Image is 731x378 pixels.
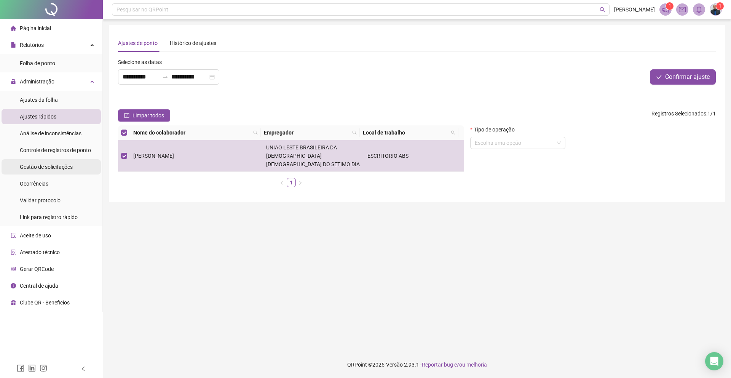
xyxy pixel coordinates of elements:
span: gift [11,300,16,305]
span: lock [11,79,16,84]
span: Registros Selecionados [651,111,706,117]
span: to [162,74,168,80]
span: mail [679,6,686,13]
div: Histórico de ajustes [170,39,216,47]
span: bell [696,6,702,13]
span: search [252,127,259,138]
span: UNIAO LESTE BRASILEIRA DA [DEMOGRAPHIC_DATA] [DEMOGRAPHIC_DATA] DO SETIMO DIA [266,144,360,167]
span: Ocorrências [20,181,48,187]
span: search [253,130,258,135]
button: Limpar todos [118,109,170,122]
span: Empregador [264,128,349,137]
span: Administração [20,78,54,85]
sup: Atualize o seu contato no menu Meus Dados [716,2,724,10]
span: file [11,42,16,48]
span: Controle de registros de ponto [20,147,91,153]
span: [PERSON_NAME] [614,5,655,14]
span: Link para registro rápido [20,214,78,220]
span: 1 [719,3,721,9]
button: Confirmar ajuste [650,69,716,85]
span: audit [11,233,16,238]
footer: QRPoint © 2025 - 2.93.1 - [103,351,731,378]
div: Ajustes de ponto [118,39,158,47]
span: linkedin [28,364,36,372]
label: Selecione as datas [118,58,167,66]
span: check [656,74,662,80]
span: Central de ajuda [20,283,58,289]
span: solution [11,250,16,255]
span: notification [662,6,669,13]
span: left [81,366,86,372]
span: home [11,26,16,31]
sup: 1 [666,2,674,10]
span: info-circle [11,283,16,288]
span: [PERSON_NAME] [133,153,174,159]
span: right [298,181,303,185]
span: Versão [386,362,403,368]
span: Página inicial [20,25,51,31]
span: Atestado técnico [20,249,60,255]
span: Local de trabalho [363,128,448,137]
span: search [600,7,605,13]
span: Validar protocolo [20,197,61,203]
button: right [296,178,305,187]
span: Folha de ponto [20,60,55,66]
span: Ajustes da folha [20,97,58,103]
span: Aceite de uso [20,232,51,239]
span: instagram [40,364,47,372]
span: Análise de inconsistências [20,130,81,136]
span: Confirmar ajuste [665,72,710,82]
span: search [451,130,455,135]
span: search [449,127,457,138]
label: Tipo de operação [470,125,519,134]
span: Reportar bug e/ou melhoria [422,362,487,368]
span: left [280,181,284,185]
li: 1 [287,178,296,187]
span: ESCRITORIO ABS [367,153,409,159]
button: left [278,178,287,187]
span: Ajustes rápidos [20,114,56,120]
span: search [351,127,358,138]
span: Nome do colaborador [133,128,250,137]
a: 1 [287,178,295,187]
span: 1 [669,3,671,9]
span: Gestão de solicitações [20,164,73,170]
div: Open Intercom Messenger [705,352,723,370]
li: Próxima página [296,178,305,187]
img: 73806 [710,4,721,15]
span: facebook [17,364,24,372]
span: Relatórios [20,42,44,48]
li: Página anterior [278,178,287,187]
span: search [352,130,357,135]
span: qrcode [11,266,16,272]
span: check-square [124,113,129,118]
span: swap-right [162,74,168,80]
span: Gerar QRCode [20,266,54,272]
span: : 1 / 1 [651,109,716,122]
span: Limpar todos [132,111,164,120]
span: Clube QR - Beneficios [20,300,70,306]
